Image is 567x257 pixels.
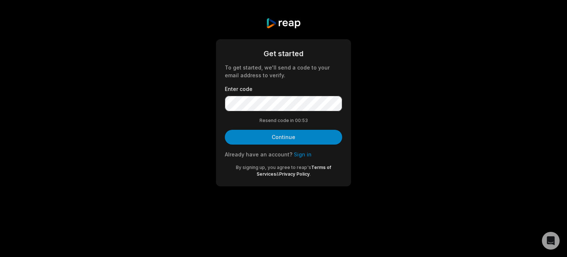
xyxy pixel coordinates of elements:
[225,48,342,59] div: Get started
[279,171,310,177] a: Privacy Policy
[276,171,279,177] span: &
[225,117,342,124] div: Resend code in 00:
[225,64,342,79] div: To get started, we'll send a code to your email address to verify.
[266,18,301,29] img: reap
[542,232,560,250] div: Open Intercom Messenger
[225,151,292,158] span: Already have an account?
[310,171,311,177] span: .
[225,85,342,93] label: Enter code
[236,165,311,170] span: By signing up, you agree to reap's
[225,130,342,145] button: Continue
[294,151,312,158] a: Sign in
[302,117,308,124] span: 53
[257,165,331,177] a: Terms of Services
